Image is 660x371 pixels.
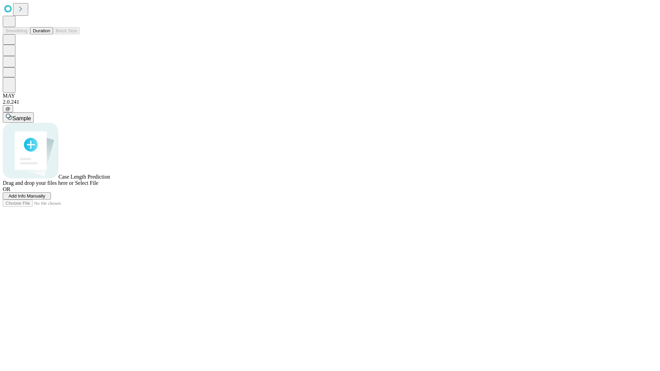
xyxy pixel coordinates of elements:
[3,180,74,186] span: Drag and drop your files here or
[12,115,31,121] span: Sample
[5,106,10,111] span: @
[3,99,657,105] div: 2.0.241
[3,27,30,34] button: Smoothing
[53,27,80,34] button: Block Size
[3,105,13,112] button: @
[30,27,53,34] button: Duration
[58,174,110,180] span: Case Length Prediction
[9,193,45,199] span: Add Info Manually
[3,186,10,192] span: OR
[3,112,34,123] button: Sample
[75,180,98,186] span: Select File
[3,192,51,200] button: Add Info Manually
[3,93,657,99] div: MAY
